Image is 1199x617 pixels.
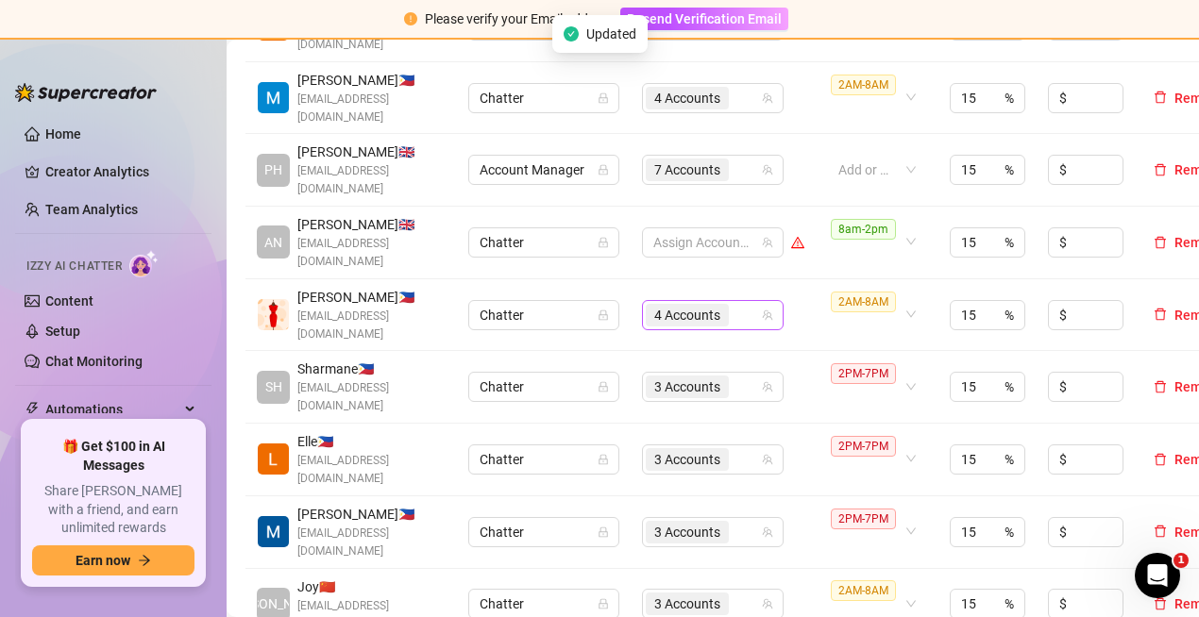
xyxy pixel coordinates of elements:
[15,83,157,102] img: logo-BBDzfeDw.svg
[45,157,196,187] a: Creator Analytics
[45,202,138,217] a: Team Analytics
[480,373,608,401] span: Chatter
[1154,453,1167,466] span: delete
[258,443,289,475] img: Elle
[297,70,446,91] span: [PERSON_NAME] 🇵🇭
[297,504,446,525] span: [PERSON_NAME] 🇵🇭
[598,454,609,465] span: lock
[654,159,720,180] span: 7 Accounts
[646,521,729,543] span: 3 Accounts
[762,164,773,175] span: team
[646,592,729,615] span: 3 Accounts
[831,292,896,312] span: 2AM-8AM
[620,8,788,30] button: Resend Verification Email
[297,308,446,343] span: [EMAIL_ADDRESS][DOMAIN_NAME]
[480,518,608,546] span: Chatter
[598,598,609,609] span: lock
[646,87,729,109] span: 4 Accounts
[45,354,143,369] a: Chat Monitoring
[264,159,282,180] span: PH
[831,509,896,529] span: 2PM-7PM
[598,164,609,175] span: lock
[654,305,720,325] span: 4 Accounts
[598,92,609,104] span: lock
[45,126,81,142] a: Home
[32,545,194,575] button: Earn nowarrow-right
[654,522,720,542] span: 3 Accounts
[831,363,896,384] span: 2PM-7PM
[1135,553,1180,598] iframe: Intercom live chat
[831,436,896,457] span: 2PM-7PM
[264,232,282,253] span: AN
[258,516,289,547] img: Maryjoy Daligdig
[598,526,609,538] span: lock
[138,554,151,567] span: arrow-right
[762,454,773,465] span: team
[1154,380,1167,393] span: delete
[297,431,446,452] span: Elle 🇵🇭
[654,88,720,108] span: 4 Accounts
[32,482,194,538] span: Share [PERSON_NAME] with a friend, and earn unlimited rewards
[1154,91,1167,104] span: delete
[598,381,609,392] span: lock
[297,162,446,198] span: [EMAIL_ADDRESS][DOMAIN_NAME]
[1154,163,1167,176] span: delete
[258,82,289,113] img: Michel Babaran
[480,156,608,184] span: Account Manager
[598,237,609,248] span: lock
[297,525,446,560] span: [EMAIL_ADDRESS][DOMAIN_NAME]
[586,24,636,44] span: Updated
[831,580,896,601] span: 2AM-8AM
[480,301,608,329] span: Chatter
[762,309,773,321] span: team
[646,304,729,326] span: 4 Accounts
[297,359,446,379] span: Sharmane 🇵🇭
[480,228,608,257] span: Chatter
[762,526,773,538] span: team
[831,219,896,240] span: 8am-2pm
[297,214,446,235] span: [PERSON_NAME] 🇬🇧
[32,438,194,475] span: 🎁 Get $100 in AI Messages
[646,448,729,471] span: 3 Accounts
[791,236,804,249] span: warning
[25,402,40,417] span: thunderbolt
[297,287,446,308] span: [PERSON_NAME] 🇵🇭
[564,26,579,42] span: check-circle
[1154,236,1167,249] span: delete
[26,258,122,275] span: Izzy AI Chatter
[297,235,446,271] span: [EMAIL_ADDRESS][DOMAIN_NAME]
[480,84,608,112] span: Chatter
[76,553,130,568] span: Earn now
[762,381,773,392] span: team
[223,593,324,614] span: [PERSON_NAME]
[45,293,93,308] a: Content
[297,452,446,488] span: [EMAIL_ADDRESS][DOMAIN_NAME]
[258,299,289,330] img: Micca De Jesus
[45,324,80,339] a: Setup
[1154,525,1167,538] span: delete
[1154,597,1167,610] span: delete
[297,142,446,162] span: [PERSON_NAME] 🇬🇧
[627,11,782,26] span: Resend Verification Email
[646,375,729,398] span: 3 Accounts
[1154,308,1167,321] span: delete
[297,379,446,415] span: [EMAIL_ADDRESS][DOMAIN_NAME]
[646,158,729,181] span: 7 Accounts
[598,309,609,321] span: lock
[265,376,282,397] span: SH
[831,75,896,95] span: 2AM-8AM
[425,8,613,29] div: Please verify your Email address
[654,593,720,614] span: 3 Accounts
[404,12,417,25] span: exclamation-circle
[480,445,608,474] span: Chatter
[45,394,179,425] span: Automations
[654,449,720,470] span: 3 Accounts
[297,91,446,126] span: [EMAIL_ADDRESS][DOMAIN_NAME]
[762,598,773,609] span: team
[129,250,159,277] img: AI Chatter
[762,237,773,248] span: team
[1174,553,1189,568] span: 1
[762,92,773,104] span: team
[297,576,446,597] span: Joy 🇨🇳
[654,376,720,397] span: 3 Accounts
